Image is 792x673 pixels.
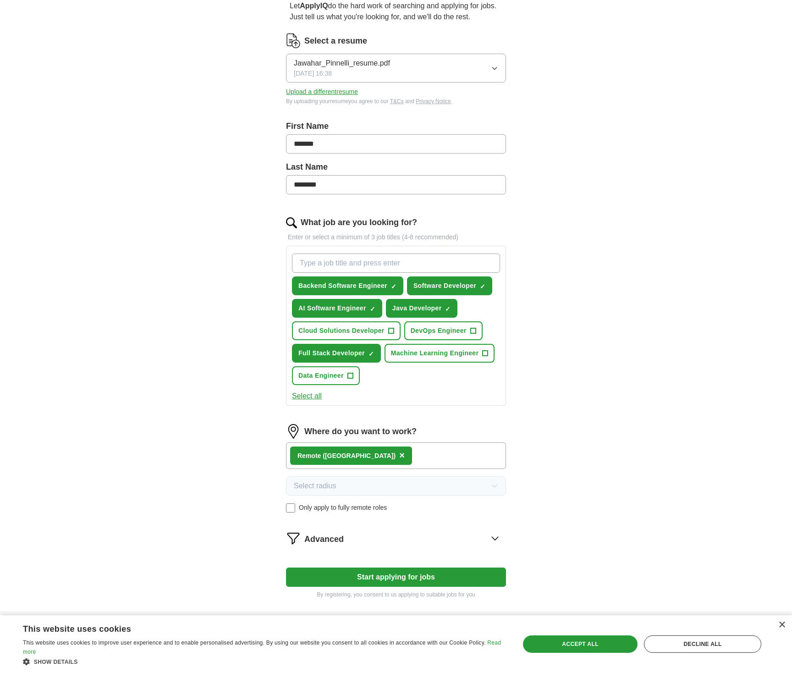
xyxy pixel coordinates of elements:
span: AI Software Engineer [298,303,366,313]
button: Machine Learning Engineer [385,344,495,363]
img: search.png [286,217,297,228]
input: Only apply to fully remote roles [286,503,295,513]
div: Accept all [523,635,638,653]
span: × [399,450,405,460]
span: DevOps Engineer [411,326,467,336]
a: Privacy Notice [416,98,451,105]
span: This website uses cookies to improve user experience and to enable personalised advertising. By u... [23,640,486,646]
span: Full Stack Developer [298,348,365,358]
button: Jawahar_Pinnelli_resume.pdf[DATE] 16:38 [286,54,506,83]
span: ✓ [391,283,396,290]
h4: Country selection [539,612,682,638]
span: Show details [34,659,78,665]
button: Java Developer✓ [386,299,458,318]
button: Data Engineer [292,366,360,385]
img: location.png [286,424,301,439]
span: Backend Software Engineer [298,281,387,291]
span: [DATE] 16:38 [294,69,332,78]
span: Java Developer [392,303,442,313]
label: First Name [286,120,506,132]
label: Where do you want to work? [304,425,417,438]
span: Select radius [294,480,336,491]
button: DevOps Engineer [404,321,483,340]
button: AI Software Engineer✓ [292,299,382,318]
div: Decline all [644,635,761,653]
span: Cloud Solutions Developer [298,326,385,336]
label: What job are you looking for? [301,216,417,229]
button: Upload a differentresume [286,87,358,97]
span: ✓ [370,305,375,313]
div: This website uses cookies [23,621,482,634]
label: Last Name [286,161,506,173]
button: Backend Software Engineer✓ [292,276,403,295]
button: Select radius [286,476,506,496]
a: T&Cs [390,98,404,105]
span: Software Developer [413,281,476,291]
div: By uploading your resume you agree to our and . [286,97,506,105]
span: ✓ [480,283,485,290]
span: Data Engineer [298,371,344,381]
button: Cloud Solutions Developer [292,321,401,340]
div: Show details [23,657,505,666]
button: Select all [292,391,322,402]
span: Advanced [304,533,344,546]
p: Enter or select a minimum of 3 job titles (4-8 recommended) [286,232,506,242]
button: Start applying for jobs [286,568,506,587]
button: × [399,449,405,463]
button: Full Stack Developer✓ [292,344,381,363]
p: By registering, you consent to us applying to suitable jobs for you [286,590,506,599]
div: Close [778,622,785,629]
span: Machine Learning Engineer [391,348,479,358]
label: Select a resume [304,35,367,47]
span: Only apply to fully remote roles [299,503,387,513]
strong: ApplyIQ [300,2,328,10]
span: Jawahar_Pinnelli_resume.pdf [294,58,390,69]
div: Remote ([GEOGRAPHIC_DATA]) [297,451,396,461]
img: CV Icon [286,33,301,48]
input: Type a job title and press enter [292,254,500,273]
img: filter [286,531,301,546]
span: ✓ [445,305,451,313]
span: ✓ [368,350,374,358]
button: Software Developer✓ [407,276,492,295]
